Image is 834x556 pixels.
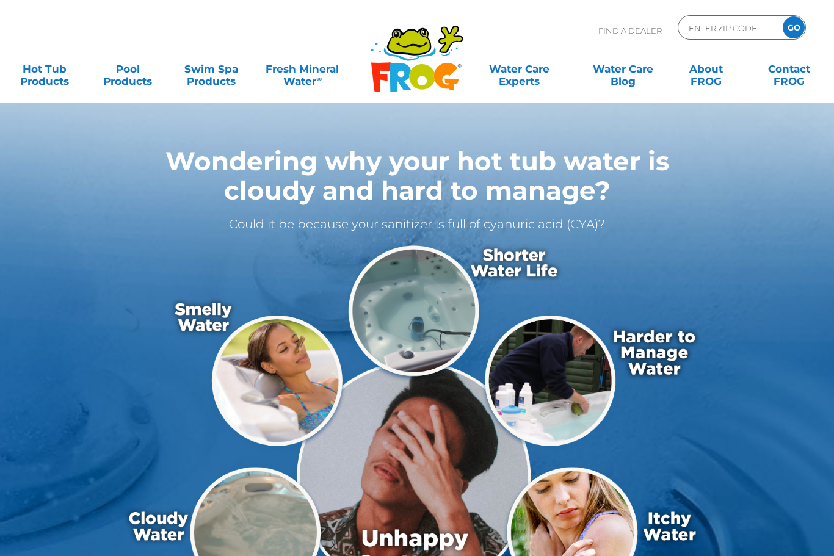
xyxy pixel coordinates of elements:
[466,57,571,81] a: Water CareExperts
[590,57,655,81] a: Water CareBlog
[316,74,322,83] sup: ∞
[179,57,244,81] a: Swim SpaProducts
[598,15,662,46] p: Find A Dealer
[757,57,822,81] a: ContactFROG
[117,214,717,234] p: Could it be because your sanitizer is full of cyanuric acid (CYA)?
[12,57,77,81] a: Hot TubProducts
[117,146,717,205] h1: Wondering why your hot tub water is cloudy and hard to manage?
[783,16,805,38] input: GO
[687,19,770,37] input: Zip Code Form
[674,57,739,81] a: AboutFROG
[95,57,160,81] a: PoolProducts
[262,57,343,81] a: Fresh MineralWater∞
